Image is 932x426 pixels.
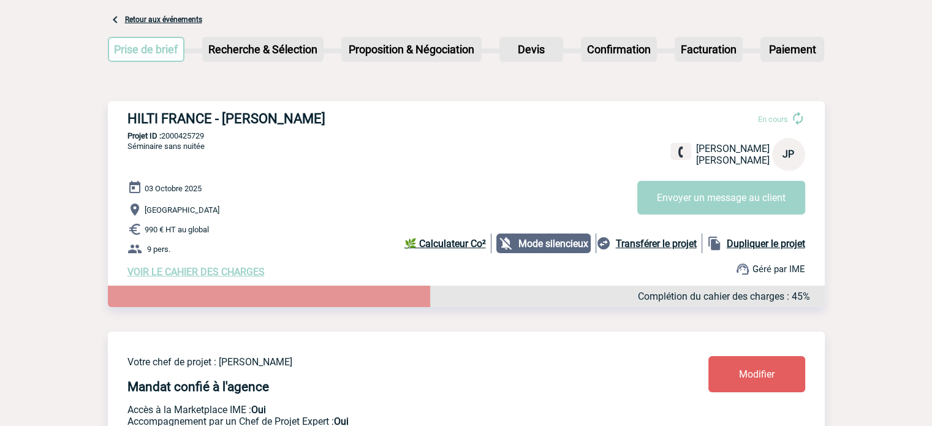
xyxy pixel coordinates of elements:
[675,146,686,158] img: fixe.png
[782,148,794,160] span: JP
[696,143,770,154] span: [PERSON_NAME]
[404,238,486,249] b: 🌿 Calculateur Co²
[739,368,775,380] span: Modifier
[735,262,750,276] img: support.png
[109,38,184,61] p: Prise de brief
[518,238,588,249] b: Mode silencieux
[127,356,636,368] p: Votre chef de projet : [PERSON_NAME]
[125,15,202,24] a: Retour aux événements
[147,245,170,254] span: 9 pers.
[758,115,788,124] span: En cours
[616,238,697,249] b: Transférer le projet
[127,379,269,394] h4: Mandat confié à l'agence
[145,225,209,234] span: 990 € HT au global
[501,38,562,61] p: Devis
[203,38,322,61] p: Recherche & Sélection
[343,38,480,61] p: Proposition & Négociation
[762,38,823,61] p: Paiement
[145,205,219,215] span: [GEOGRAPHIC_DATA]
[108,131,825,140] p: 2000425729
[727,238,805,249] b: Dupliquer le projet
[127,266,265,278] a: VOIR LE CAHIER DES CHARGES
[127,142,205,151] span: Séminaire sans nuitée
[145,184,202,193] span: 03 Octobre 2025
[752,264,805,275] span: Géré par IME
[496,234,596,253] div: Notifications désactivées
[696,154,770,166] span: [PERSON_NAME]
[637,181,805,215] button: Envoyer un message au client
[676,38,741,61] p: Facturation
[707,236,722,251] img: file_copy-black-24dp.png
[127,404,636,416] p: Accès à la Marketplace IME :
[251,404,266,416] b: Oui
[127,131,161,140] b: Projet ID :
[404,234,491,253] a: 🌿 Calculateur Co²
[582,38,656,61] p: Confirmation
[127,111,495,126] h3: HILTI FRANCE - [PERSON_NAME]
